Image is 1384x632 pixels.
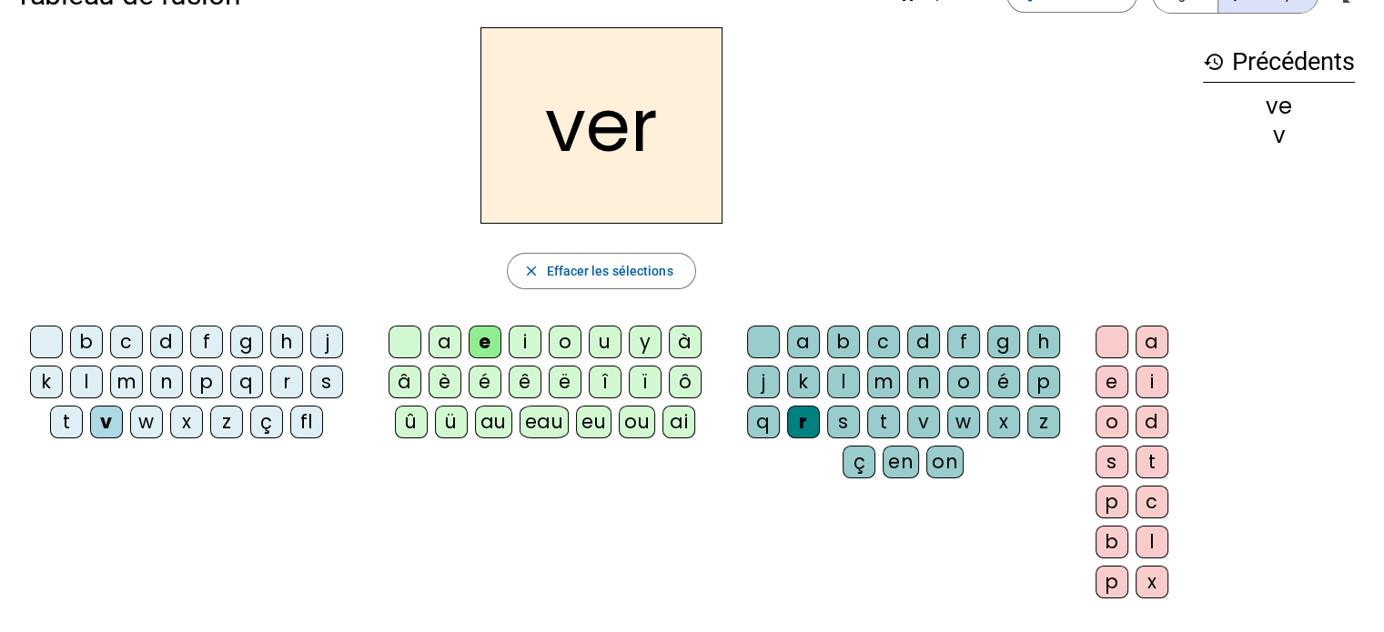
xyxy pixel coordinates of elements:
div: p [1096,566,1128,598]
div: b [827,326,860,358]
div: k [30,366,63,398]
span: Effacer les sélections [546,260,672,282]
div: q [230,366,263,398]
div: c [1136,486,1168,518]
div: fl [290,406,323,438]
div: f [947,326,980,358]
div: q [747,406,780,438]
div: o [947,366,980,398]
div: h [270,326,303,358]
div: d [907,326,940,358]
div: m [867,366,900,398]
div: w [947,406,980,438]
mat-icon: close [522,263,539,279]
div: p [1096,486,1128,518]
div: eau [520,406,570,438]
div: o [1096,406,1128,438]
div: s [827,406,860,438]
div: e [1096,366,1128,398]
div: s [1096,446,1128,478]
div: ve [1203,95,1355,117]
div: d [150,326,183,358]
div: û [395,406,428,438]
div: p [1027,366,1060,398]
mat-icon: history [1203,51,1225,73]
div: c [867,326,900,358]
div: h [1027,326,1060,358]
div: v [907,406,940,438]
div: z [210,406,243,438]
div: ü [435,406,468,438]
div: e [469,326,501,358]
div: è [429,366,461,398]
div: î [589,366,621,398]
div: ê [509,366,541,398]
div: b [1096,526,1128,558]
div: m [110,366,143,398]
div: t [867,406,900,438]
div: r [787,406,820,438]
div: â [389,366,421,398]
div: l [70,366,103,398]
div: on [926,446,964,478]
div: a [787,326,820,358]
div: a [429,326,461,358]
div: j [310,326,343,358]
div: p [190,366,223,398]
div: g [230,326,263,358]
div: w [130,406,163,438]
div: ë [549,366,581,398]
div: ç [250,406,283,438]
div: i [1136,366,1168,398]
div: v [1203,125,1355,146]
div: x [170,406,203,438]
div: n [150,366,183,398]
div: n [907,366,940,398]
div: d [1136,406,1168,438]
div: y [629,326,662,358]
div: l [1136,526,1168,558]
div: ï [629,366,662,398]
div: i [509,326,541,358]
div: à [669,326,702,358]
div: k [787,366,820,398]
h2: ver [480,27,722,224]
div: a [1136,326,1168,358]
div: g [987,326,1020,358]
div: x [987,406,1020,438]
div: s [310,366,343,398]
div: t [50,406,83,438]
div: ou [619,406,655,438]
div: eu [576,406,611,438]
div: o [549,326,581,358]
div: é [469,366,501,398]
div: f [190,326,223,358]
div: ai [662,406,695,438]
div: r [270,366,303,398]
h3: Précédents [1203,42,1355,83]
div: x [1136,566,1168,598]
button: Effacer les sélections [507,253,695,289]
div: t [1136,446,1168,478]
div: l [827,366,860,398]
div: u [589,326,621,358]
div: é [987,366,1020,398]
div: z [1027,406,1060,438]
div: b [70,326,103,358]
div: j [747,366,780,398]
div: v [90,406,123,438]
div: au [475,406,512,438]
div: c [110,326,143,358]
div: en [883,446,919,478]
div: ç [843,446,875,478]
div: ô [669,366,702,398]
